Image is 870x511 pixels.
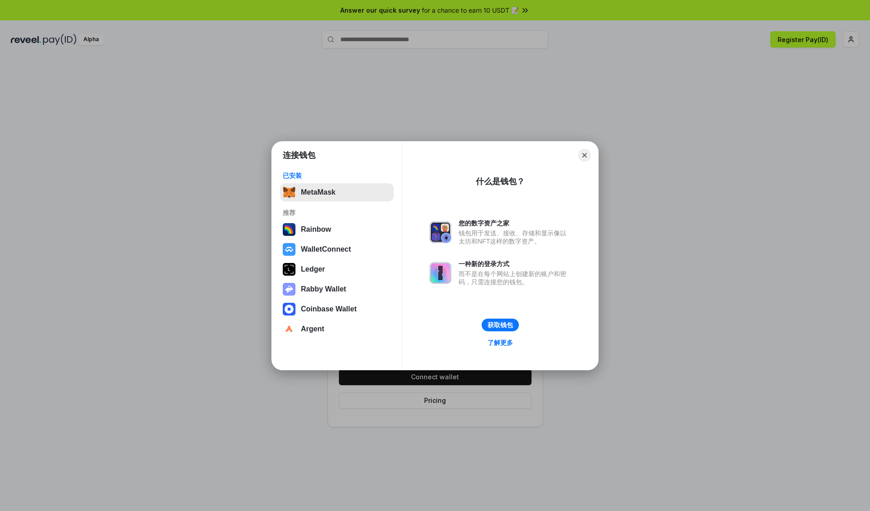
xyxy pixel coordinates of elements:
[459,260,571,268] div: 一种新的登录方式
[301,265,325,273] div: Ledger
[301,305,357,313] div: Coinbase Wallet
[301,285,346,293] div: Rabby Wallet
[283,223,295,236] img: svg+xml,%3Csvg%20width%3D%22120%22%20height%3D%22120%22%20viewBox%3D%220%200%20120%20120%22%20fil...
[578,149,591,162] button: Close
[459,219,571,227] div: 您的数字资产之家
[280,280,394,298] button: Rabby Wallet
[280,183,394,201] button: MetaMask
[488,321,513,329] div: 获取钱包
[430,262,451,284] img: svg+xml,%3Csvg%20xmlns%3D%22http%3A%2F%2Fwww.w3.org%2F2000%2Fsvg%22%20fill%3D%22none%22%20viewBox...
[280,260,394,278] button: Ledger
[280,240,394,258] button: WalletConnect
[280,320,394,338] button: Argent
[283,263,295,276] img: svg+xml,%3Csvg%20xmlns%3D%22http%3A%2F%2Fwww.w3.org%2F2000%2Fsvg%22%20width%3D%2228%22%20height%3...
[280,300,394,318] button: Coinbase Wallet
[301,188,335,196] div: MetaMask
[283,172,391,180] div: 已安装
[459,229,571,245] div: 钱包用于发送、接收、存储和显示像以太坊和NFT这样的数字资产。
[283,323,295,335] img: svg+xml,%3Csvg%20width%3D%2228%22%20height%3D%2228%22%20viewBox%3D%220%200%2028%2028%22%20fill%3D...
[430,221,451,243] img: svg+xml,%3Csvg%20xmlns%3D%22http%3A%2F%2Fwww.w3.org%2F2000%2Fsvg%22%20fill%3D%22none%22%20viewBox...
[301,325,324,333] div: Argent
[283,303,295,315] img: svg+xml,%3Csvg%20width%3D%2228%22%20height%3D%2228%22%20viewBox%3D%220%200%2028%2028%22%20fill%3D...
[280,220,394,239] button: Rainbow
[482,337,518,349] a: 了解更多
[459,270,571,286] div: 而不是在每个网站上创建新的账户和密码，只需连接您的钱包。
[283,150,315,161] h1: 连接钱包
[488,339,513,347] div: 了解更多
[301,245,351,253] div: WalletConnect
[283,186,295,199] img: svg+xml,%3Csvg%20fill%3D%22none%22%20height%3D%2233%22%20viewBox%3D%220%200%2035%2033%22%20width%...
[476,176,525,187] div: 什么是钱包？
[283,283,295,296] img: svg+xml,%3Csvg%20xmlns%3D%22http%3A%2F%2Fwww.w3.org%2F2000%2Fsvg%22%20fill%3D%22none%22%20viewBox...
[301,225,331,234] div: Rainbow
[283,243,295,256] img: svg+xml,%3Csvg%20width%3D%2228%22%20height%3D%2228%22%20viewBox%3D%220%200%2028%2028%22%20fill%3D...
[482,319,519,331] button: 获取钱包
[283,209,391,217] div: 推荐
